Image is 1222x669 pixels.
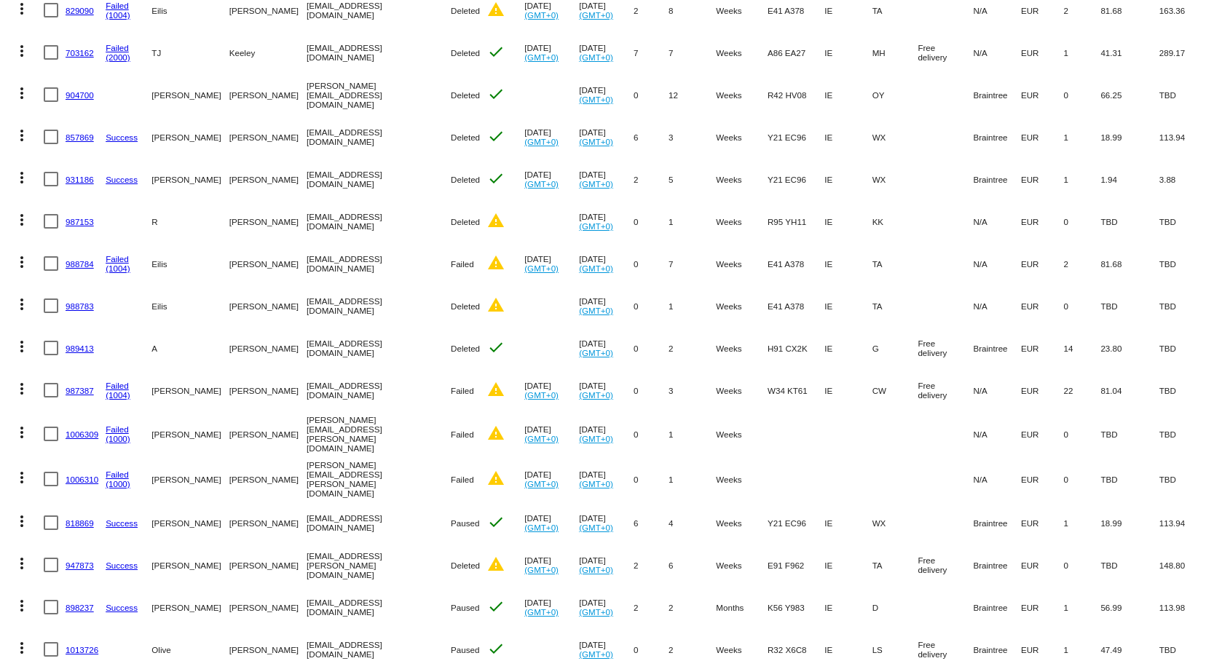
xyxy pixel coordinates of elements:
mat-cell: 2 [634,158,669,200]
mat-cell: [DATE] [579,242,634,285]
mat-icon: more_vert [13,169,31,186]
mat-cell: 0 [1064,200,1101,242]
mat-cell: 1 [1064,116,1101,158]
a: Failed [106,1,129,10]
a: (GMT+0) [579,523,613,532]
mat-cell: N/A [974,31,1022,74]
a: (GMT+0) [579,137,613,146]
mat-cell: [EMAIL_ADDRESS][DOMAIN_NAME] [307,586,451,628]
a: (GMT+0) [524,523,559,532]
mat-cell: 7 [669,242,716,285]
mat-cell: 12 [669,74,716,116]
mat-cell: W34 KT61 [768,369,824,411]
mat-cell: [DATE] [524,369,579,411]
a: (1004) [106,264,130,273]
mat-cell: 2 [634,586,669,628]
mat-cell: WX [872,502,918,544]
mat-cell: K56 Y983 [768,586,824,628]
mat-cell: 2 [669,327,716,369]
mat-cell: EUR [1021,285,1064,327]
a: Success [106,518,138,528]
mat-cell: 0 [1064,456,1101,502]
a: (GMT+0) [524,10,559,20]
mat-cell: [PERSON_NAME] [229,158,307,200]
mat-cell: 1 [669,456,716,502]
mat-cell: [PERSON_NAME] [229,285,307,327]
mat-cell: [DATE] [579,369,634,411]
mat-cell: TA [872,544,918,586]
mat-cell: [DATE] [524,31,579,74]
mat-cell: 1 [669,285,716,327]
a: 829090 [66,6,94,15]
mat-cell: IE [824,200,872,242]
mat-cell: IE [824,369,872,411]
mat-cell: 0 [1064,74,1101,116]
mat-cell: [DATE] [579,285,634,327]
mat-cell: Braintree [974,327,1022,369]
a: (1000) [106,434,130,443]
mat-cell: Weeks [716,502,768,544]
mat-cell: 0 [634,200,669,242]
mat-cell: [EMAIL_ADDRESS][DOMAIN_NAME] [307,285,451,327]
mat-cell: EUR [1021,411,1064,456]
mat-cell: 0 [1064,411,1101,456]
mat-cell: TBD [1100,285,1159,327]
mat-icon: more_vert [13,338,31,355]
a: (GMT+0) [579,52,613,62]
mat-cell: 5 [669,158,716,200]
mat-cell: 1 [1064,158,1101,200]
a: 818869 [66,518,94,528]
mat-cell: [DATE] [579,411,634,456]
mat-cell: 66.25 [1100,74,1159,116]
a: (GMT+0) [579,221,613,231]
mat-cell: TBD [1100,200,1159,242]
mat-cell: OY [872,74,918,116]
mat-cell: EUR [1021,369,1064,411]
mat-cell: [EMAIL_ADDRESS][DOMAIN_NAME] [307,369,451,411]
mat-cell: [DATE] [524,242,579,285]
a: (GMT+0) [579,565,613,574]
mat-cell: Weeks [716,411,768,456]
mat-cell: Weeks [716,242,768,285]
mat-cell: N/A [974,242,1022,285]
mat-cell: [PERSON_NAME] [151,456,229,502]
mat-cell: EUR [1021,200,1064,242]
a: (GMT+0) [579,264,613,273]
mat-cell: N/A [974,456,1022,502]
mat-cell: Weeks [716,158,768,200]
mat-cell: TBD [1159,285,1215,327]
mat-cell: 113.94 [1159,502,1215,544]
mat-cell: [DATE] [579,116,634,158]
mat-cell: IE [824,158,872,200]
mat-cell: 289.17 [1159,31,1215,74]
a: (GMT+0) [579,306,613,315]
mat-cell: Y21 EC96 [768,158,824,200]
mat-cell: IE [824,74,872,116]
mat-cell: R [151,200,229,242]
mat-cell: [DATE] [524,158,579,200]
mat-icon: more_vert [13,127,31,144]
mat-cell: EUR [1021,456,1064,502]
mat-cell: [EMAIL_ADDRESS][DOMAIN_NAME] [307,327,451,369]
mat-cell: EUR [1021,158,1064,200]
mat-cell: [PERSON_NAME] [229,411,307,456]
mat-cell: Braintree [974,502,1022,544]
mat-cell: IE [824,544,872,586]
mat-cell: [PERSON_NAME] [151,74,229,116]
a: 857869 [66,132,94,142]
mat-cell: [EMAIL_ADDRESS][PERSON_NAME][DOMAIN_NAME] [307,544,451,586]
mat-cell: TBD [1100,411,1159,456]
a: (GMT+0) [524,179,559,189]
mat-cell: R95 YH11 [768,200,824,242]
mat-cell: 113.94 [1159,116,1215,158]
mat-cell: [EMAIL_ADDRESS][DOMAIN_NAME] [307,502,451,544]
a: 904700 [66,90,94,100]
mat-cell: [PERSON_NAME][EMAIL_ADDRESS][PERSON_NAME][DOMAIN_NAME] [307,456,451,502]
mat-cell: [DATE] [579,544,634,586]
mat-cell: [DATE] [579,502,634,544]
mat-icon: more_vert [13,380,31,397]
mat-cell: EUR [1021,242,1064,285]
mat-cell: [PERSON_NAME][EMAIL_ADDRESS][PERSON_NAME][DOMAIN_NAME] [307,411,451,456]
mat-cell: IE [824,586,872,628]
mat-cell: 7 [634,31,669,74]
